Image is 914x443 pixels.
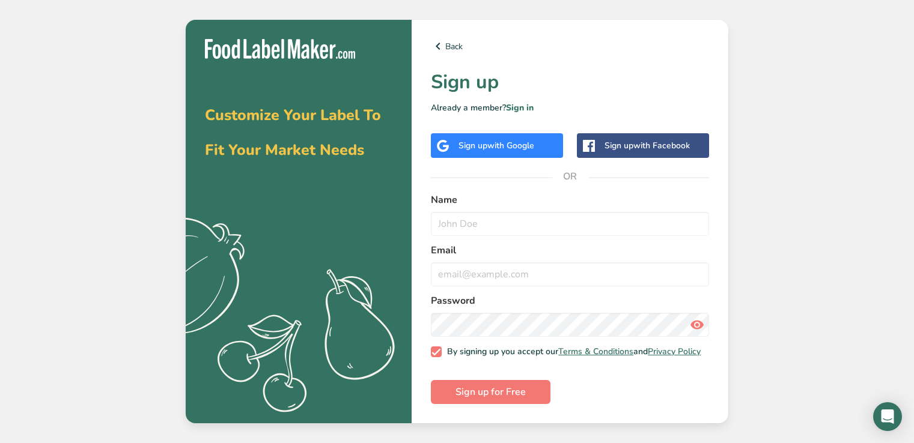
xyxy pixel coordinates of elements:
[633,140,690,151] span: with Facebook
[487,140,534,151] span: with Google
[442,346,701,357] span: By signing up you accept our and
[205,39,355,59] img: Food Label Maker
[431,262,709,286] input: email@example.com
[558,346,633,357] a: Terms & Conditions
[431,294,709,308] label: Password
[873,402,902,431] div: Open Intercom Messenger
[648,346,701,357] a: Privacy Policy
[455,385,526,399] span: Sign up for Free
[431,243,709,258] label: Email
[431,193,709,207] label: Name
[459,139,534,152] div: Sign up
[431,101,709,114] p: Already a member?
[431,380,550,404] button: Sign up for Free
[431,68,709,97] h1: Sign up
[431,39,709,53] a: Back
[605,139,690,152] div: Sign up
[205,105,381,160] span: Customize Your Label To Fit Your Market Needs
[431,212,709,236] input: John Doe
[552,158,588,194] span: OR
[506,102,534,113] a: Sign in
